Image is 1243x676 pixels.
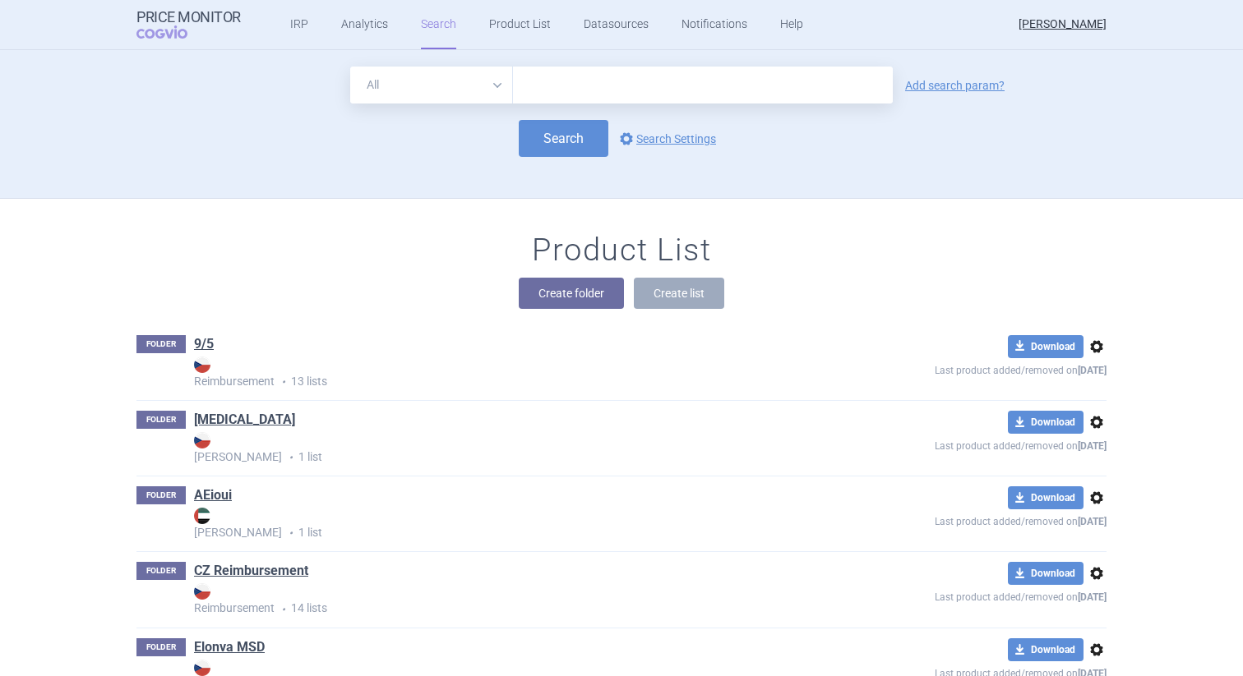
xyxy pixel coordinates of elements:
[194,356,816,390] p: 13 lists
[1008,562,1084,585] button: Download
[194,508,210,524] img: AE
[816,509,1107,530] p: Last product added/removed on
[194,583,816,614] strong: Reimbursement
[275,601,291,618] i: •
[136,9,241,25] strong: Price Monitor
[194,335,214,353] a: 9/5
[532,232,711,269] h1: Product List
[194,583,210,600] img: CZ
[194,432,210,448] img: CZ
[1008,335,1084,358] button: Download
[194,356,816,388] strong: Reimbursement
[136,486,186,504] p: FOLDER
[1078,365,1107,376] strong: [DATE]
[194,638,265,660] h1: Elonva MSD
[136,411,186,429] p: FOLDER
[519,120,608,157] button: Search
[1078,591,1107,603] strong: [DATE]
[816,434,1107,454] p: Last product added/removed on
[194,335,214,356] h1: 9/5
[194,562,308,583] h1: CZ Reimbursement
[194,356,210,373] img: CZ
[194,411,295,429] a: [MEDICAL_DATA]
[194,411,295,432] h1: ADASUVE
[194,638,265,656] a: Elonva MSD
[816,358,1107,379] p: Last product added/removed on
[282,449,298,466] i: •
[136,335,186,353] p: FOLDER
[136,9,241,40] a: Price MonitorCOGVIO
[194,486,232,504] a: AEioui
[275,374,291,390] i: •
[519,278,624,309] button: Create folder
[1008,411,1084,434] button: Download
[194,486,232,508] h1: AEioui
[194,432,816,466] p: 1 list
[194,660,210,676] img: CZ
[136,25,210,39] span: COGVIO
[194,508,816,541] p: 1 list
[1078,516,1107,527] strong: [DATE]
[816,585,1107,605] p: Last product added/removed on
[1078,440,1107,452] strong: [DATE]
[194,583,816,617] p: 14 lists
[136,562,186,580] p: FOLDER
[1008,638,1084,661] button: Download
[194,562,308,580] a: CZ Reimbursement
[617,129,716,149] a: Search Settings
[1008,486,1084,509] button: Download
[194,432,816,463] strong: [PERSON_NAME]
[136,638,186,656] p: FOLDER
[634,278,724,309] button: Create list
[905,80,1005,91] a: Add search param?
[194,508,816,539] strong: [PERSON_NAME]
[282,525,298,541] i: •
